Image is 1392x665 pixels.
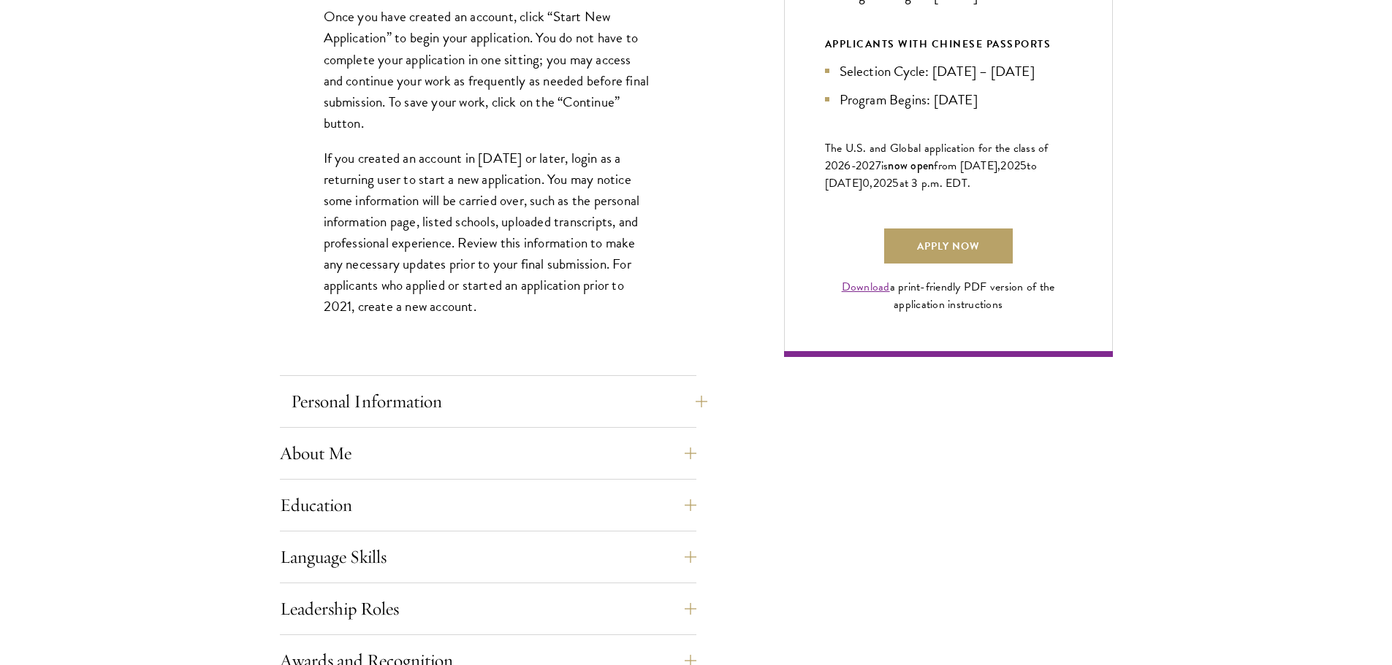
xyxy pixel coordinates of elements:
button: Education [280,488,696,523]
span: 7 [875,157,881,174]
a: Apply Now [884,228,1013,264]
span: -202 [851,157,875,174]
p: Once you have created an account, click “Start New Application” to begin your application. You do... [324,6,653,133]
button: Language Skills [280,539,696,574]
span: 0 [862,174,870,192]
span: from [DATE], [934,157,1000,174]
span: 202 [1000,157,1020,174]
li: Program Begins: [DATE] [825,89,1072,110]
span: is [881,157,889,174]
span: 5 [892,174,899,192]
span: 5 [1020,157,1027,174]
span: 202 [873,174,893,192]
button: Personal Information [291,384,707,419]
span: 6 [844,157,851,174]
a: Download [842,278,890,296]
button: About Me [280,436,696,471]
span: at 3 p.m. EDT. [900,174,971,192]
span: to [DATE] [825,157,1037,192]
span: The U.S. and Global application for the class of 202 [825,139,1049,174]
span: now open [888,157,934,174]
li: Selection Cycle: [DATE] – [DATE] [825,61,1072,82]
div: APPLICANTS WITH CHINESE PASSPORTS [825,35,1072,53]
button: Leadership Roles [280,591,696,626]
span: , [870,174,872,192]
p: If you created an account in [DATE] or later, login as a returning user to start a new applicatio... [324,147,653,318]
div: a print-friendly PDF version of the application instructions [825,278,1072,313]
